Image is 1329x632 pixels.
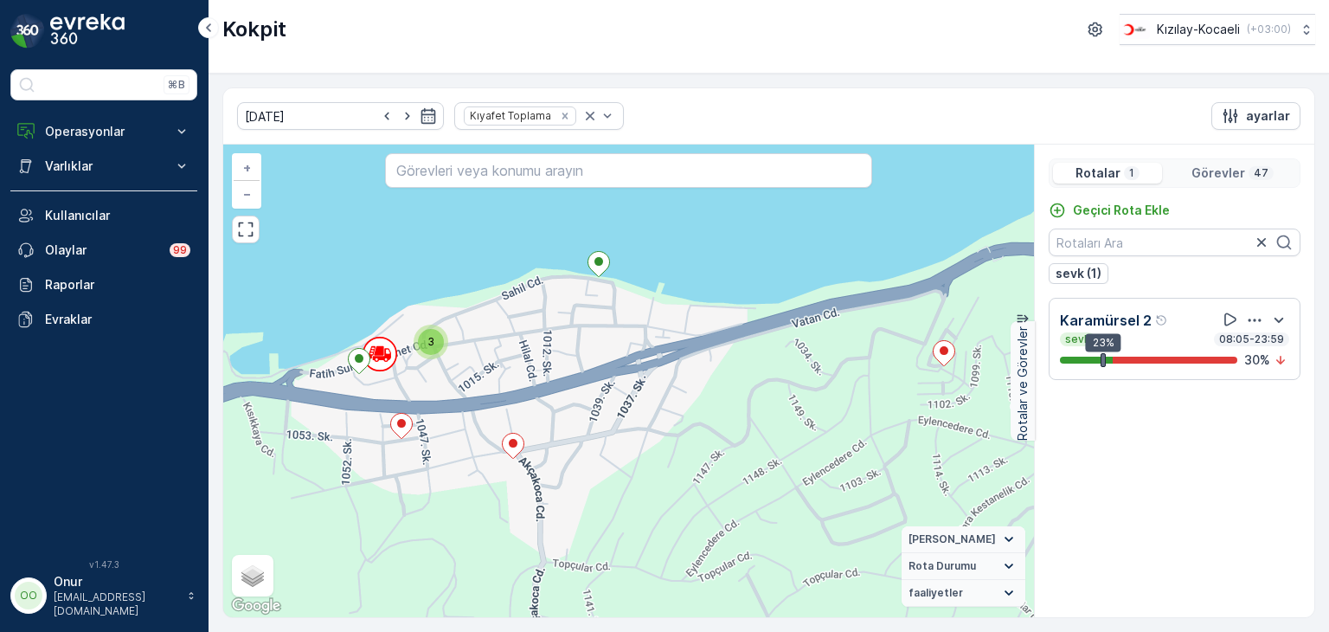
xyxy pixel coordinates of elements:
p: 1 [1127,166,1136,180]
a: Evraklar [10,302,197,337]
div: Kıyafet Toplama [465,107,554,124]
p: ⌘B [168,78,185,92]
a: Bu bölgeyi Google Haritalar'da açın (yeni pencerede açılır) [228,595,285,617]
p: Görevler [1191,164,1245,182]
img: logo [10,14,45,48]
button: Varlıklar [10,149,197,184]
summary: faaliyetler [902,580,1025,607]
p: Operasyonlar [45,123,163,140]
div: OO [15,582,42,609]
button: Operasyonlar [10,114,197,149]
button: sevk (1) [1049,263,1108,284]
p: 08:05-23:59 [1217,332,1286,346]
p: Varlıklar [45,158,163,175]
img: logo_dark-DEwI_e13.png [50,14,125,48]
p: Kızılay-Kocaeli [1157,21,1240,38]
input: Rotaları Ara [1049,229,1300,256]
p: 47 [1252,166,1270,180]
div: Remove Kıyafet Toplama [555,109,575,123]
p: Olaylar [45,242,159,259]
p: ayarlar [1246,107,1290,125]
p: Kokpit [222,16,286,43]
p: sevk [1063,332,1092,346]
span: [PERSON_NAME] [908,532,996,546]
p: Rotalar ve Görevler [1014,326,1031,441]
a: Geçici Rota Ekle [1049,202,1170,219]
a: Uzaklaştır [234,181,260,207]
p: ( +03:00 ) [1247,23,1291,36]
span: − [243,186,252,201]
a: Olaylar99 [10,233,197,268]
div: Yardım Araç İkonu [1155,313,1169,327]
span: faaliyetler [908,586,963,600]
span: + [243,160,251,175]
button: ayarlar [1211,102,1300,130]
a: Kullanıcılar [10,198,197,233]
p: Rotalar [1075,164,1120,182]
a: Layers [234,557,272,595]
p: 30 % [1244,351,1270,369]
p: sevk (1) [1056,265,1101,282]
p: Karamürsel 2 [1060,310,1152,331]
p: Raporlar [45,276,190,293]
span: v 1.47.3 [10,559,197,570]
button: OOOnur[EMAIL_ADDRESS][DOMAIN_NAME] [10,573,197,618]
div: 3 [414,325,448,359]
div: 23% [1086,333,1121,352]
input: Görevleri veya konumu arayın [385,153,871,188]
button: Kızılay-Kocaeli(+03:00) [1120,14,1315,45]
summary: Rota Durumu [902,553,1025,580]
a: Yakınlaştır [234,155,260,181]
summary: [PERSON_NAME] [902,526,1025,553]
p: [EMAIL_ADDRESS][DOMAIN_NAME] [54,590,178,618]
img: Google [228,595,285,617]
p: Evraklar [45,311,190,328]
input: dd/mm/yyyy [237,102,444,130]
span: Rota Durumu [908,559,976,573]
a: Raporlar [10,268,197,302]
span: 3 [427,335,434,348]
p: Geçici Rota Ekle [1073,202,1170,219]
p: 99 [173,243,187,257]
p: Onur [54,573,178,590]
img: k%C4%B1z%C4%B1lay_0jL9uU1.png [1120,20,1150,39]
p: Kullanıcılar [45,207,190,224]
